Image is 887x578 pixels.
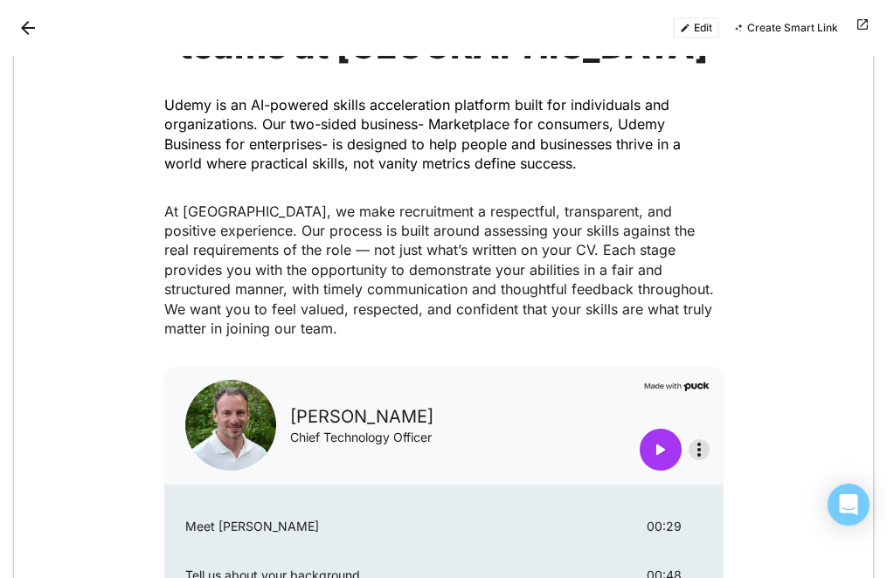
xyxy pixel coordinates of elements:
[171,506,717,547] div: Meet [PERSON_NAME]00:29More options
[185,380,276,471] img: Ozzie Goldschmied headshot
[164,96,685,172] span: Udemy is an AI-powered skills acceleration platform built for individuals and organizations. Our ...
[640,429,682,471] button: Play
[290,430,633,445] div: Chief Technology Officer
[164,202,724,339] p: At [GEOGRAPHIC_DATA], we make recruitment a respectful, transparent, and positive experience. Our...
[14,14,42,42] button: Back
[644,380,710,391] img: Made with Puck
[178,520,640,533] div: Meet [PERSON_NAME]
[689,439,710,460] button: More options
[290,406,633,427] div: [PERSON_NAME]
[828,484,870,526] div: Open Intercom Messenger
[673,17,719,38] button: Edit
[726,17,845,38] button: Create Smart Link
[647,520,682,533] div: 00:29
